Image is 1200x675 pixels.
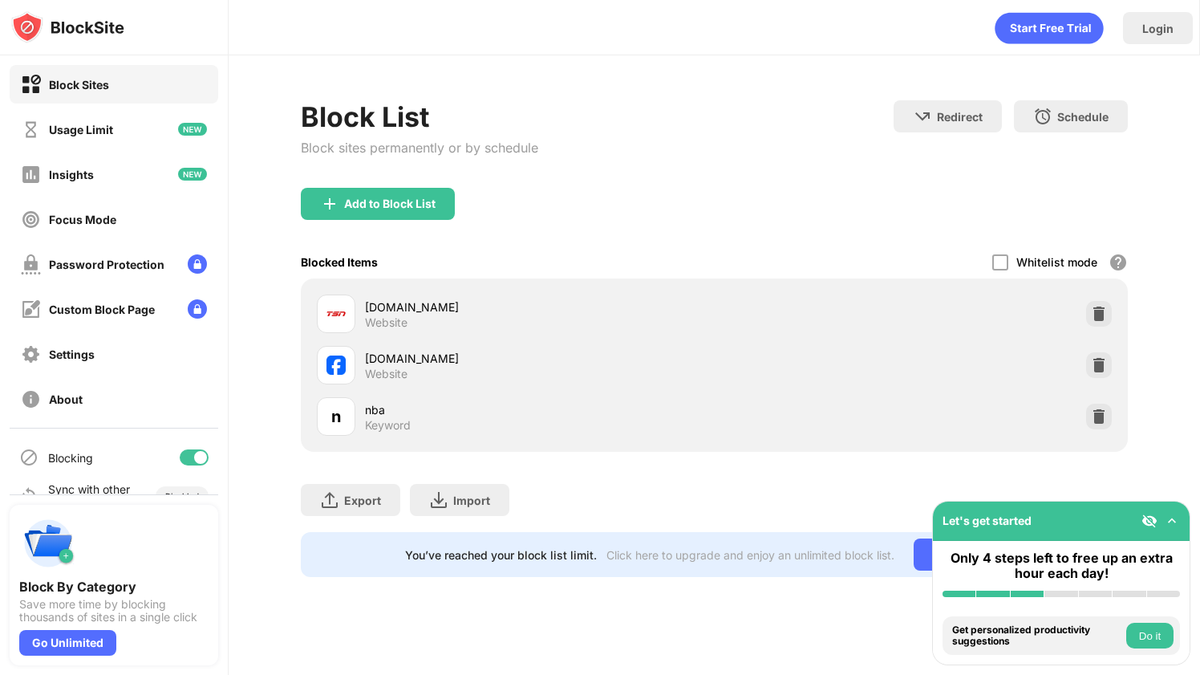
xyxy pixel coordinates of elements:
div: Custom Block Page [49,303,155,316]
img: block-on.svg [21,75,41,95]
button: Do it [1126,623,1174,649]
div: You’ve reached your block list limit. [405,548,597,562]
div: nba [365,401,715,418]
img: new-icon.svg [178,123,207,136]
img: insights-off.svg [21,165,41,185]
img: new-icon.svg [178,168,207,181]
img: settings-off.svg [21,344,41,364]
div: Export [344,494,381,507]
div: Go Unlimited [914,539,1024,571]
img: logo-blocksite.svg [11,11,124,43]
div: Block Sites [49,78,109,91]
div: Block By Category [19,579,209,595]
div: [DOMAIN_NAME] [365,350,715,367]
img: favicons [326,304,346,323]
div: Only 4 steps left to free up an extra hour each day! [943,551,1180,581]
img: omni-setup-toggle.svg [1164,513,1180,529]
img: lock-menu.svg [188,299,207,319]
div: About [49,392,83,406]
div: Get personalized productivity suggestions [952,624,1122,648]
img: sync-icon.svg [19,486,39,506]
div: [DOMAIN_NAME] [365,299,715,315]
div: Import [453,494,490,507]
div: animation [995,12,1104,44]
div: Password Protection [49,258,164,271]
img: time-usage-off.svg [21,120,41,140]
img: lock-menu.svg [188,254,207,274]
div: Keyword [365,418,411,433]
img: about-off.svg [21,389,41,409]
div: Schedule [1057,110,1109,124]
div: Website [365,367,407,381]
div: Redirect [937,110,983,124]
div: Let's get started [943,514,1032,527]
img: password-protection-off.svg [21,254,41,274]
div: Insights [49,168,94,181]
div: Login [1142,22,1174,35]
img: favicons [326,356,346,375]
div: Whitelist mode [1016,255,1097,269]
img: eye-not-visible.svg [1141,513,1157,529]
img: push-categories.svg [19,514,77,572]
div: Block List [301,100,538,133]
img: blocking-icon.svg [19,448,39,467]
div: Usage Limit [49,123,113,136]
div: Block sites permanently or by schedule [301,140,538,156]
div: Blocked Items [301,255,378,269]
div: Go Unlimited [19,630,116,656]
img: customize-block-page-off.svg [21,299,41,319]
div: Settings [49,348,95,361]
div: Focus Mode [49,213,116,226]
div: Disabled [165,491,199,501]
div: n [331,405,341,429]
div: Blocking [48,451,93,465]
div: Add to Block List [344,197,436,210]
div: Click here to upgrade and enjoy an unlimited block list. [606,548,894,562]
div: Website [365,315,407,330]
div: Sync with other devices [48,482,131,510]
img: focus-off.svg [21,209,41,230]
div: Save more time by blocking thousands of sites in a single click [19,598,209,624]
